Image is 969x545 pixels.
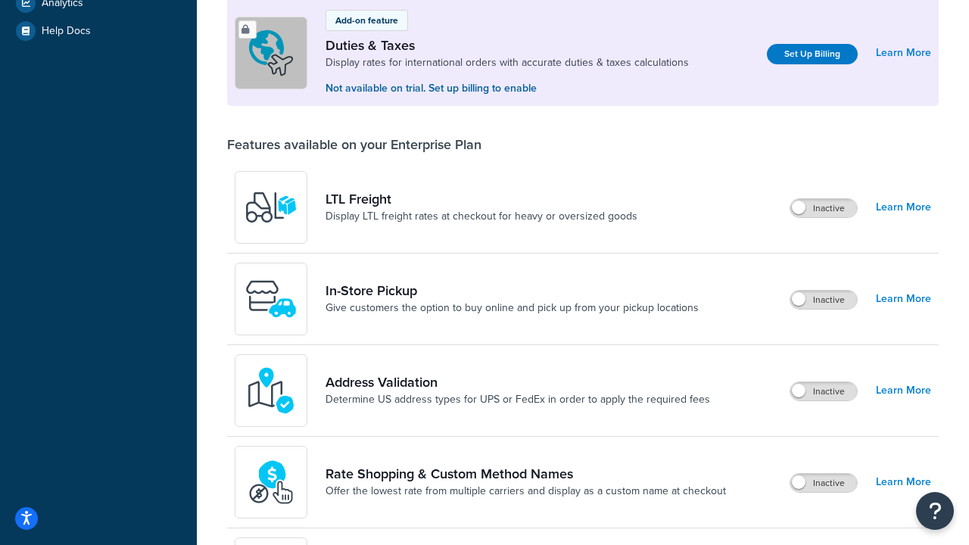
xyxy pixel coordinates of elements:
a: Offer the lowest rate from multiple carriers and display as a custom name at checkout [326,484,726,499]
div: Features available on your Enterprise Plan [227,136,481,153]
a: Rate Shopping & Custom Method Names [326,466,726,482]
label: Inactive [790,291,857,309]
p: Add-on feature [335,14,398,27]
img: kIG8fy0lQAAAABJRU5ErkJggg== [245,364,298,417]
label: Inactive [790,199,857,217]
label: Inactive [790,382,857,400]
label: Inactive [790,474,857,492]
p: Not available on trial. Set up billing to enable [326,80,689,97]
a: Give customers the option to buy online and pick up from your pickup locations [326,301,699,316]
a: Learn More [876,472,931,493]
a: Learn More [876,288,931,310]
a: Duties & Taxes [326,37,689,54]
img: icon-duo-feat-rate-shopping-ecdd8bed.png [245,456,298,509]
a: In-Store Pickup [326,282,699,299]
button: Open Resource Center [916,492,954,530]
a: Learn More [876,197,931,218]
img: y79ZsPf0fXUFUhFXDzUgf+ktZg5F2+ohG75+v3d2s1D9TjoU8PiyCIluIjV41seZevKCRuEjTPPOKHJsQcmKCXGdfprl3L4q7... [245,181,298,234]
a: Set Up Billing [767,44,858,64]
a: Display LTL freight rates at checkout for heavy or oversized goods [326,209,637,224]
a: Determine US address types for UPS or FedEx in order to apply the required fees [326,392,710,407]
span: Help Docs [42,25,91,38]
a: LTL Freight [326,191,637,207]
a: Learn More [876,380,931,401]
img: wfgcfpwTIucLEAAAAASUVORK5CYII= [245,272,298,325]
a: Learn More [876,42,931,64]
a: Display rates for international orders with accurate duties & taxes calculations [326,55,689,70]
a: Help Docs [11,17,185,45]
a: Address Validation [326,374,710,391]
